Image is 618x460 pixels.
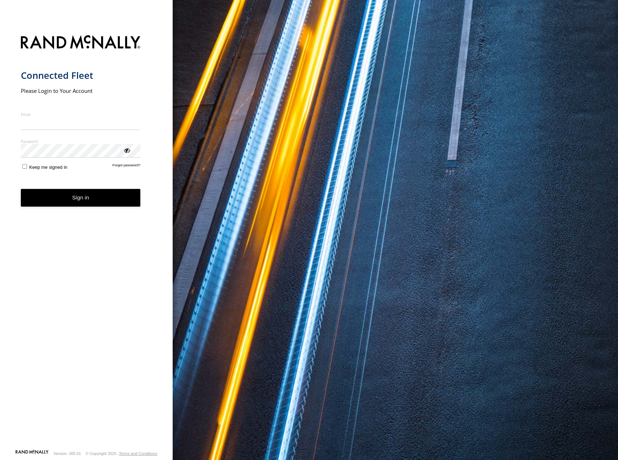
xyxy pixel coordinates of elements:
[21,112,141,117] label: Email
[15,450,49,457] a: Visit our Website
[21,34,141,52] img: Rand McNally
[86,451,157,456] div: © Copyright 2025 -
[123,146,130,154] div: ViewPassword
[21,87,141,94] h2: Please Login to Your Account
[29,164,67,170] span: Keep me signed in
[21,139,141,144] label: Password
[54,451,81,456] div: Version: 305.01
[21,69,141,81] h1: Connected Fleet
[21,31,152,449] form: main
[113,163,141,170] a: Forgot password?
[119,451,157,456] a: Terms and Conditions
[21,189,141,207] button: Sign in
[22,164,27,169] input: Keep me signed in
